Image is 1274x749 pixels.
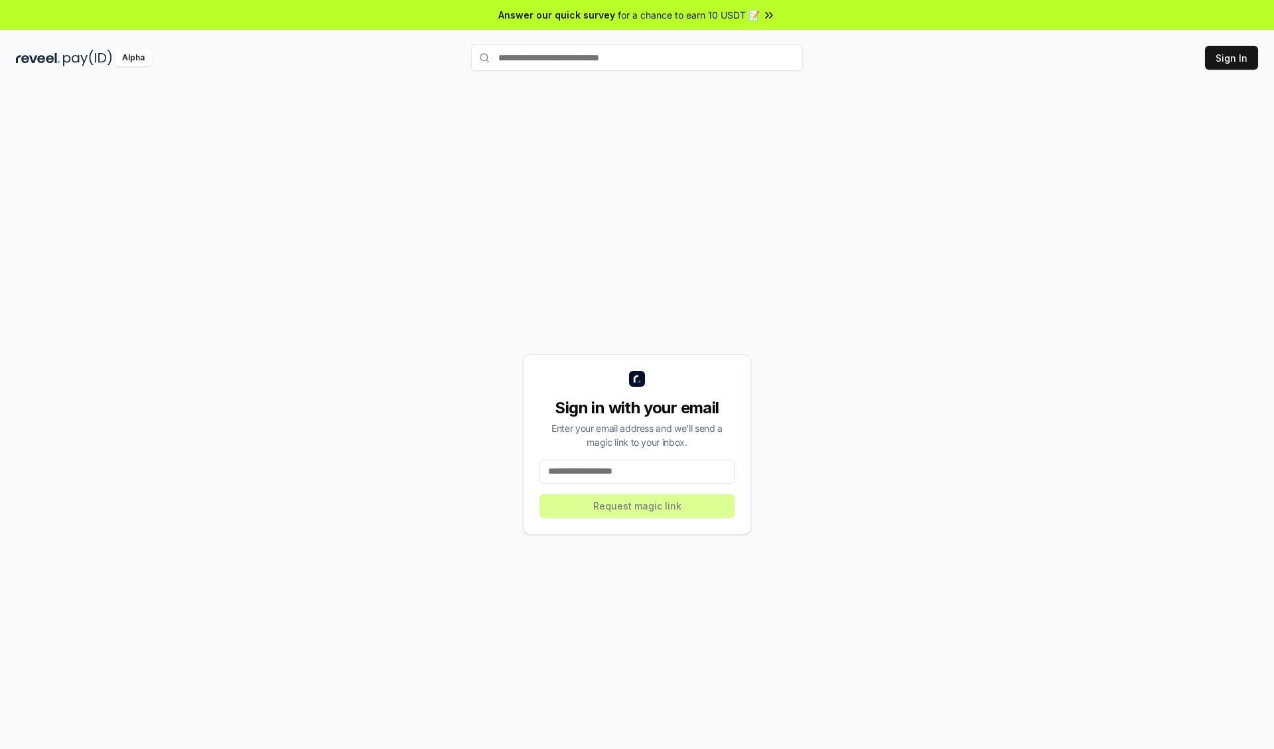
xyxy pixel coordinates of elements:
span: for a chance to earn 10 USDT 📝 [618,8,760,22]
div: Enter your email address and we’ll send a magic link to your inbox. [539,421,735,449]
span: Answer our quick survey [498,8,615,22]
div: Sign in with your email [539,397,735,419]
button: Sign In [1205,46,1258,70]
img: logo_small [629,371,645,387]
img: pay_id [63,50,112,66]
div: Alpha [115,50,152,66]
img: reveel_dark [16,50,60,66]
